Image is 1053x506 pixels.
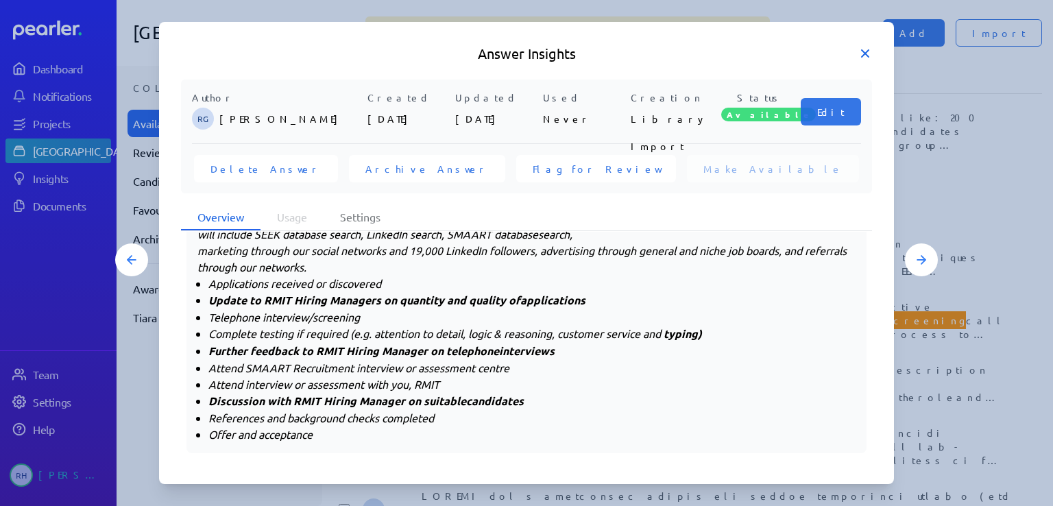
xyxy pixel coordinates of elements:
[210,162,322,176] span: Delete Answer
[350,326,372,340] em: (e.g.
[192,91,362,105] p: Author
[905,243,938,276] button: Next Answer
[115,243,148,276] button: Previous Answer
[382,344,428,358] em: Manager
[447,227,492,241] em: SMAART
[631,91,713,105] p: Creation
[365,162,489,176] span: Archive Answer
[259,326,293,340] em: testing
[409,243,443,257] em: 19,000
[468,326,491,340] em: logic
[219,105,362,132] p: [PERSON_NAME]
[306,326,348,340] em: required
[540,243,594,257] em: advertising
[267,411,285,424] em: and
[543,91,625,105] p: Used
[238,427,256,441] em: and
[359,394,405,408] em: Manager
[261,204,324,230] li: Usage
[263,310,360,324] em: interview/screening
[801,98,861,125] button: Edit
[208,326,256,340] em: Complete
[208,344,247,358] em: Further
[294,293,327,307] em: Hiring
[494,326,501,340] em: &
[356,361,402,374] em: interview
[250,344,299,358] em: feedback
[197,243,847,274] em: through general and niche job boards, and referrals through our networks.
[250,243,289,257] em: through
[643,326,661,340] em: and
[533,162,659,176] span: Flag for Review
[328,276,381,290] em: discovered
[489,243,537,257] em: followers,
[447,293,466,307] em: and
[217,227,252,241] em: include
[631,105,713,132] p: Library Import
[408,394,421,408] em: on
[282,227,326,241] em: database
[538,227,572,241] em: search,
[431,344,444,358] em: on
[287,411,344,424] em: background
[664,326,702,341] em: typing)
[316,344,343,358] em: RMIT
[208,361,243,374] em: Attend
[446,344,499,358] em: telephone
[817,105,845,119] span: Edit
[703,162,843,176] span: Make Available
[455,91,537,105] p: Updated
[418,361,475,374] em: assessment
[294,377,304,391] em: or
[349,155,505,182] button: Archive Answer
[330,293,381,307] em: Managers
[494,227,538,241] em: database
[347,411,379,424] em: checks
[422,326,433,340] em: to
[341,243,386,257] em: networks
[721,108,816,121] span: Available
[296,326,303,340] em: if
[520,293,585,307] em: applications
[687,155,859,182] button: Make Available
[329,227,407,241] em: search, LinkedIn
[208,293,247,307] em: Update
[405,361,415,374] em: or
[208,276,268,290] em: Applications
[446,243,487,257] em: LinkedIn
[346,344,379,358] em: Hiring
[324,394,356,408] em: Hiring
[194,155,338,182] button: Delete Answer
[254,227,280,241] em: SEEK
[208,394,265,408] em: Discussion
[389,243,407,257] em: and
[208,310,260,324] em: Telephone
[435,326,465,340] em: detail,
[367,105,450,132] p: [DATE]
[455,105,537,132] p: [DATE]
[292,243,308,257] em: our
[374,326,420,340] em: attention
[208,427,235,441] em: Offer
[543,105,625,132] p: Never
[504,326,555,340] em: reasoning,
[410,227,444,241] em: search,
[181,204,261,230] li: Overview
[367,91,450,105] p: Created
[208,377,243,391] em: Attend
[516,155,676,182] button: Flag for Review
[424,394,466,408] em: suitable
[197,243,247,257] em: marketing
[469,293,506,307] em: quality
[606,326,640,340] em: service
[466,394,524,408] em: candidates
[367,377,388,391] em: with
[208,411,264,424] em: References
[245,377,291,391] em: interview
[478,361,509,374] em: centre
[324,204,397,230] li: Settings
[509,293,520,307] em: of
[400,293,444,307] em: quantity
[250,293,261,307] em: to
[181,44,872,63] h5: Answer Insights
